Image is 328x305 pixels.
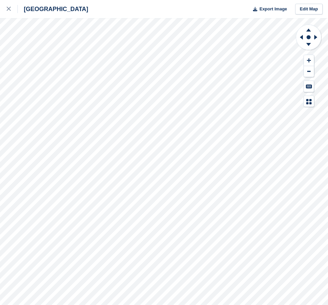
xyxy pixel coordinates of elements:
[295,4,323,15] a: Edit Map
[259,6,287,12] span: Export Image
[249,4,287,15] button: Export Image
[304,55,314,66] button: Zoom In
[304,66,314,77] button: Zoom Out
[304,96,314,107] button: Map Legend
[304,81,314,92] button: Keyboard Shortcuts
[18,5,88,13] div: [GEOGRAPHIC_DATA]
